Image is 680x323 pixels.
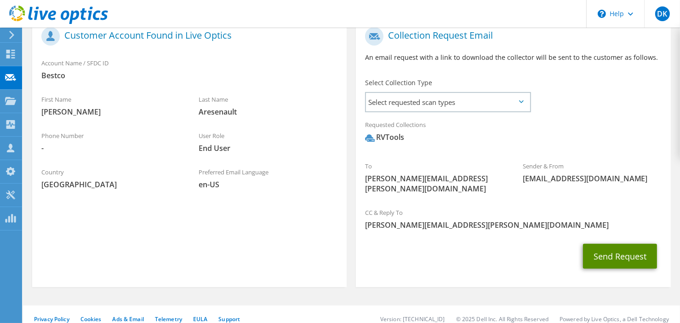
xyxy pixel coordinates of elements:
[41,70,337,81] span: Bestco
[32,90,189,121] div: First Name
[41,27,333,46] h1: Customer Account Found in Live Optics
[365,52,661,63] p: An email request with a link to download the collector will be sent to the customer as follows.
[365,132,404,143] div: RVTools
[113,315,144,323] a: Ads & Email
[356,203,670,235] div: CC & Reply To
[189,126,347,158] div: User Role
[365,78,432,87] label: Select Collection Type
[218,315,240,323] a: Support
[32,53,347,85] div: Account Name / SFDC ID
[365,220,661,230] span: [PERSON_NAME][EMAIL_ADDRESS][PERSON_NAME][DOMAIN_NAME]
[356,156,513,198] div: To
[34,315,69,323] a: Privacy Policy
[514,156,671,188] div: Sender & From
[41,107,180,117] span: [PERSON_NAME]
[41,179,180,190] span: [GEOGRAPHIC_DATA]
[199,179,337,190] span: en-US
[193,315,207,323] a: EULA
[366,93,530,111] span: Select requested scan types
[380,315,445,323] li: Version: [TECHNICAL_ID]
[655,6,670,21] span: DK
[80,315,102,323] a: Cookies
[155,315,182,323] a: Telemetry
[560,315,669,323] li: Powered by Live Optics, a Dell Technology
[199,143,337,153] span: End User
[32,162,189,194] div: Country
[365,27,657,46] h1: Collection Request Email
[523,173,662,184] span: [EMAIL_ADDRESS][DOMAIN_NAME]
[365,173,504,194] span: [PERSON_NAME][EMAIL_ADDRESS][PERSON_NAME][DOMAIN_NAME]
[189,90,347,121] div: Last Name
[32,126,189,158] div: Phone Number
[598,10,606,18] svg: \n
[356,115,670,152] div: Requested Collections
[41,143,180,153] span: -
[583,244,657,269] button: Send Request
[189,162,347,194] div: Preferred Email Language
[456,315,549,323] li: © 2025 Dell Inc. All Rights Reserved
[199,107,337,117] span: Aresenault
